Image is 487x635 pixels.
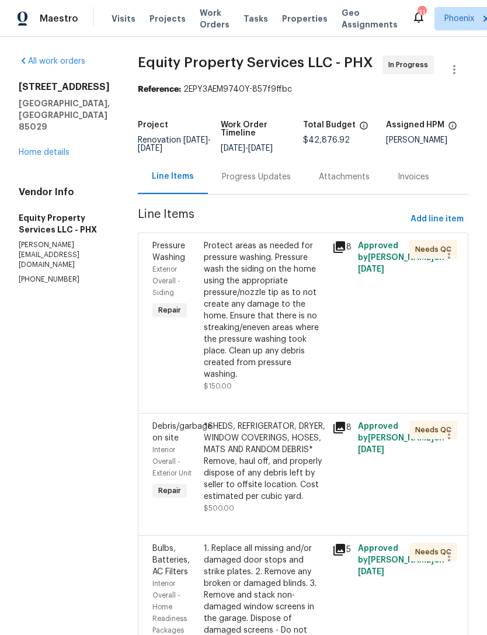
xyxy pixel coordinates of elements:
div: Protect areas as needed for pressure washing. Pressure wash the siding on the home using the appr... [204,240,325,380]
h4: Vendor Info [19,186,110,198]
span: The hpm assigned to this work order. [448,121,457,136]
b: Reference: [138,85,181,93]
span: Projects [149,13,186,25]
a: All work orders [19,57,85,65]
a: Home details [19,148,69,157]
div: [PERSON_NAME] [386,136,469,144]
span: Renovation [138,136,211,152]
div: *SHEDS, REFRIGERATOR, DRYER, WINDOW COVERINGS, HOSES, MATS AND RANDOM DEBRIS* Remove, haul off, a... [204,421,325,502]
span: Needs QC [415,546,456,558]
span: Phoenix [444,13,474,25]
span: [DATE] [183,136,208,144]
span: Interior Overall - Home Readiness Packages [152,580,187,634]
h5: Total Budget [303,121,356,129]
span: Visits [112,13,135,25]
span: Approved by [PERSON_NAME] on [358,544,444,576]
span: Approved by [PERSON_NAME] on [358,422,444,454]
span: Maestro [40,13,78,25]
span: [DATE] [358,568,384,576]
div: Invoices [398,171,429,183]
h2: [STREET_ADDRESS] [19,81,110,93]
span: - [221,144,273,152]
h5: Equity Property Services LLC - PHX [19,212,110,235]
span: $500.00 [204,505,234,512]
span: [DATE] [138,144,162,152]
span: Tasks [243,15,268,23]
span: Repair [154,304,186,316]
span: Needs QC [415,424,456,436]
span: Line Items [138,209,406,230]
div: 8 [332,421,351,435]
span: Properties [282,13,328,25]
div: 8 [332,240,351,254]
span: [DATE] [358,446,384,454]
span: Bulbs, Batteries, AC Filters [152,544,190,576]
span: Repair [154,485,186,497]
span: - [138,136,211,152]
span: Debris/garbage on site [152,422,212,442]
span: $150.00 [204,383,232,390]
div: 5 [332,543,351,557]
span: Needs QC [415,244,456,255]
span: [DATE] [248,144,273,152]
span: The total cost of line items that have been proposed by Opendoor. This sum includes line items th... [359,121,368,136]
h5: Work Order Timeline [221,121,304,137]
span: In Progress [388,59,433,71]
div: Line Items [152,171,194,182]
p: [PHONE_NUMBER] [19,275,110,284]
span: Exterior Overall - Siding [152,266,180,296]
span: Work Orders [200,7,229,30]
p: [PERSON_NAME][EMAIL_ADDRESS][DOMAIN_NAME] [19,240,110,270]
span: Add line item [411,212,464,227]
span: [DATE] [358,265,384,273]
span: Interior Overall - Exterior Unit [152,446,192,477]
span: Geo Assignments [342,7,398,30]
div: Attachments [319,171,370,183]
span: $42,876.92 [303,136,350,144]
div: 2EPY3AEM9740Y-857f9ffbc [138,84,468,95]
button: Add line item [406,209,468,230]
span: Pressure Washing [152,242,185,262]
span: Equity Property Services LLC - PHX [138,55,373,70]
h5: Assigned HPM [386,121,444,129]
div: 31 [418,7,426,19]
span: Approved by [PERSON_NAME] on [358,242,444,273]
h5: [GEOGRAPHIC_DATA], [GEOGRAPHIC_DATA] 85029 [19,98,110,133]
span: [DATE] [221,144,245,152]
div: Progress Updates [222,171,291,183]
h5: Project [138,121,168,129]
